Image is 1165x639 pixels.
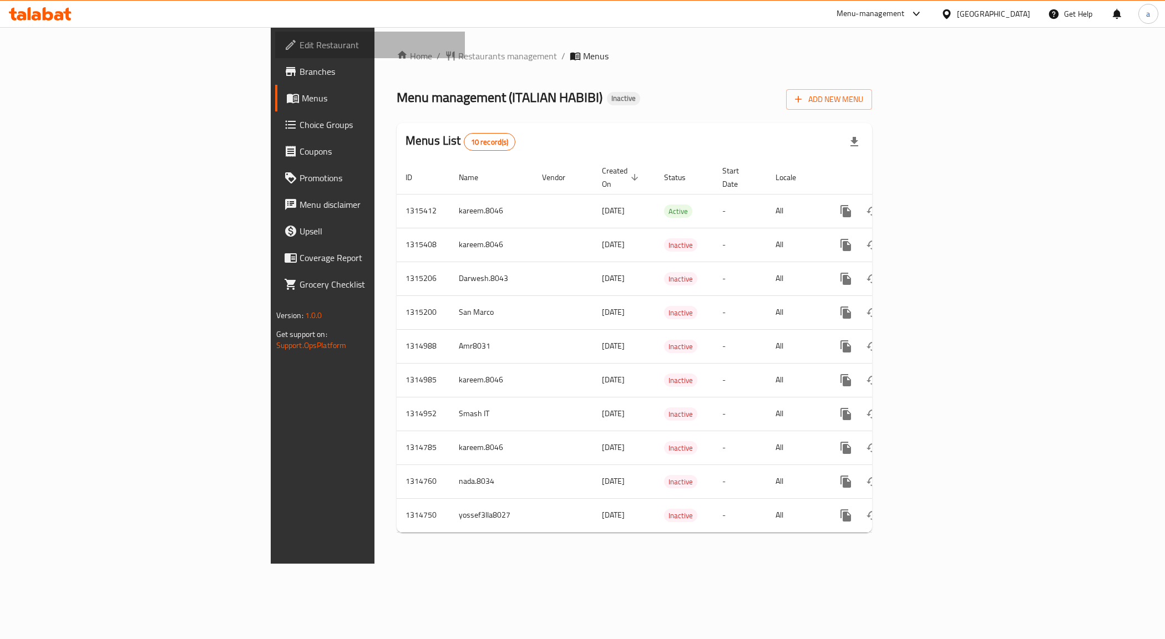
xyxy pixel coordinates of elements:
[459,171,493,184] span: Name
[767,295,824,329] td: All
[300,171,457,185] span: Promotions
[305,308,322,323] span: 1.0.0
[776,171,811,184] span: Locale
[542,171,580,184] span: Vendor
[841,129,868,155] div: Export file
[767,431,824,464] td: All
[275,218,465,244] a: Upsell
[458,49,557,63] span: Restaurants management
[713,228,767,262] td: -
[664,441,697,454] div: Inactive
[767,397,824,431] td: All
[300,118,457,131] span: Choice Groups
[722,164,753,191] span: Start Date
[833,468,859,495] button: more
[833,434,859,461] button: more
[602,440,625,454] span: [DATE]
[1146,8,1150,20] span: a
[276,338,347,352] a: Support.OpsPlatform
[833,502,859,529] button: more
[275,32,465,58] a: Edit Restaurant
[450,397,533,431] td: Smash IT
[275,271,465,298] a: Grocery Checklist
[397,49,872,63] nav: breadcrumb
[767,329,824,363] td: All
[664,171,700,184] span: Status
[602,271,625,285] span: [DATE]
[713,464,767,498] td: -
[300,251,457,264] span: Coverage Report
[664,306,697,319] div: Inactive
[275,191,465,218] a: Menu disclaimer
[450,464,533,498] td: nada.8034
[450,329,533,363] td: Amr8031
[300,198,457,211] span: Menu disclaimer
[767,228,824,262] td: All
[664,509,697,522] div: Inactive
[664,238,697,252] div: Inactive
[859,265,886,292] button: Change Status
[406,132,515,151] h2: Menus List
[859,401,886,427] button: Change Status
[833,299,859,326] button: more
[833,401,859,427] button: more
[602,372,625,387] span: [DATE]
[406,171,427,184] span: ID
[450,431,533,464] td: kareem.8046
[664,476,697,488] span: Inactive
[450,194,533,228] td: kareem.8046
[300,145,457,158] span: Coupons
[859,198,886,224] button: Change Status
[664,374,697,387] span: Inactive
[713,329,767,363] td: -
[602,164,642,191] span: Created On
[464,133,516,151] div: Total records count
[276,327,327,341] span: Get support on:
[450,228,533,262] td: kareem.8046
[767,262,824,295] td: All
[602,474,625,488] span: [DATE]
[833,333,859,360] button: more
[859,468,886,495] button: Change Status
[464,137,515,147] span: 10 record(s)
[602,406,625,421] span: [DATE]
[664,272,697,285] div: Inactive
[275,111,465,138] a: Choice Groups
[561,49,565,63] li: /
[833,232,859,258] button: more
[859,502,886,529] button: Change Status
[450,498,533,532] td: yossef3lla8027
[397,85,602,110] span: Menu management ( ITALIAN HABIBI )
[300,278,457,291] span: Grocery Checklist
[602,203,625,218] span: [DATE]
[713,431,767,464] td: -
[302,91,457,105] span: Menus
[767,498,824,532] td: All
[713,498,767,532] td: -
[602,237,625,252] span: [DATE]
[957,8,1030,20] div: [GEOGRAPHIC_DATA]
[664,239,697,252] span: Inactive
[275,138,465,165] a: Coupons
[300,65,457,78] span: Branches
[833,198,859,224] button: more
[713,194,767,228] td: -
[664,273,697,285] span: Inactive
[859,299,886,326] button: Change Status
[859,434,886,461] button: Change Status
[607,92,640,105] div: Inactive
[664,408,697,421] span: Inactive
[397,161,948,533] table: enhanced table
[275,85,465,111] a: Menus
[300,224,457,238] span: Upsell
[713,363,767,397] td: -
[275,58,465,85] a: Branches
[767,464,824,498] td: All
[713,295,767,329] td: -
[837,7,905,21] div: Menu-management
[275,165,465,191] a: Promotions
[664,306,697,319] span: Inactive
[602,339,625,353] span: [DATE]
